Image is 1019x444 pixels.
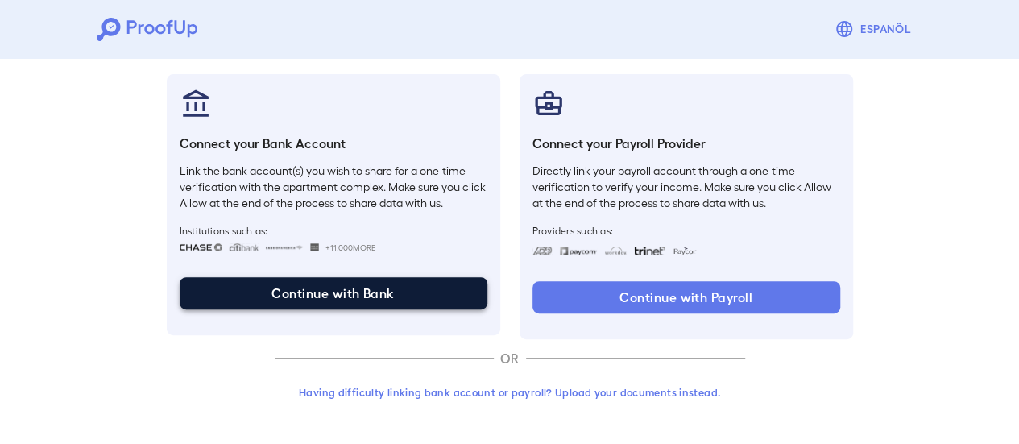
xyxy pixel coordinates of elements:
[559,247,598,255] img: paycom.svg
[310,243,319,251] img: wellsfargo.svg
[180,134,487,153] h6: Connect your Bank Account
[265,243,304,251] img: bankOfAmerica.svg
[532,224,840,237] span: Providers such as:
[180,277,487,309] button: Continue with Bank
[180,224,487,237] span: Institutions such as:
[634,247,666,255] img: trinet.svg
[229,243,259,251] img: citibank.svg
[275,378,745,407] button: Having difficulty linking bank account or payroll? Upload your documents instead.
[672,247,697,255] img: paycon.svg
[532,163,840,211] p: Directly link your payroll account through a one-time verification to verify your income. Make su...
[828,13,922,45] button: Espanõl
[180,243,222,251] img: chase.svg
[532,281,840,313] button: Continue with Payroll
[532,247,553,255] img: adp.svg
[180,87,212,119] img: bankAccount.svg
[604,247,628,255] img: workday.svg
[325,241,375,254] span: +11,000 More
[532,87,565,119] img: payrollProvider.svg
[494,349,526,368] p: OR
[180,163,487,211] p: Link the bank account(s) you wish to share for a one-time verification with the apartment complex...
[532,134,840,153] h6: Connect your Payroll Provider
